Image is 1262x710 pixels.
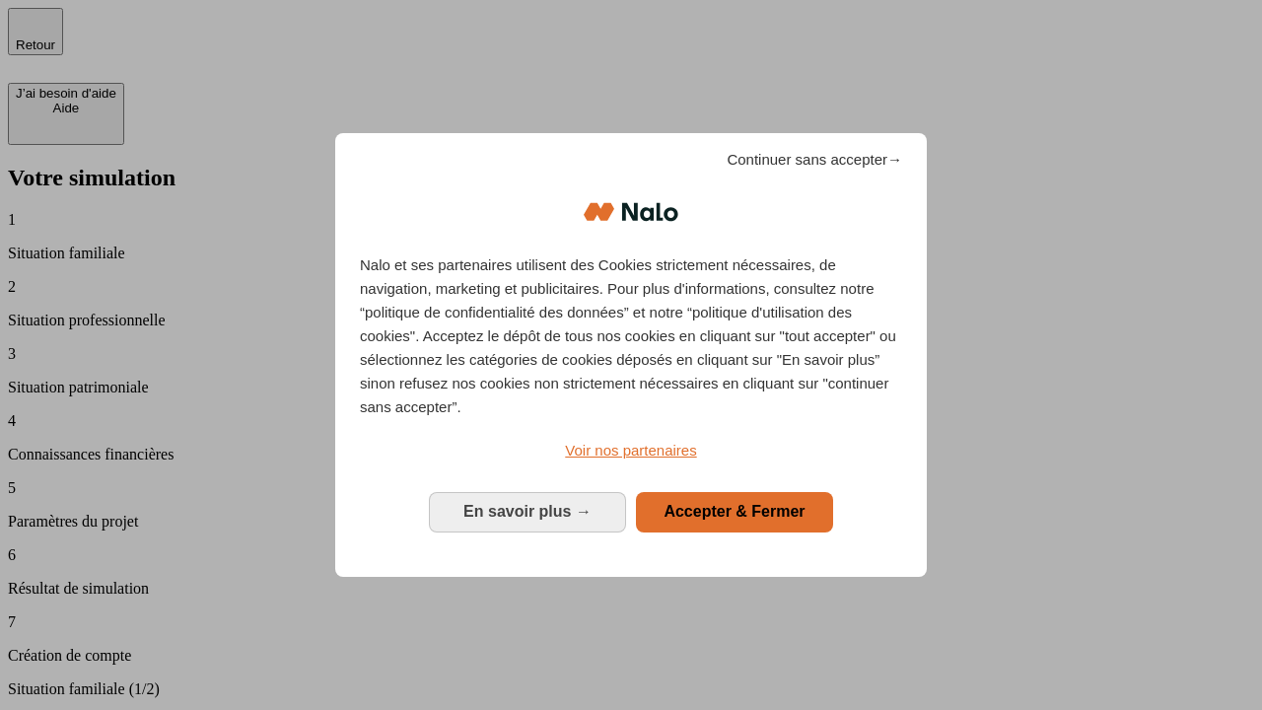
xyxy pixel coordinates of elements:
p: Nalo et ses partenaires utilisent des Cookies strictement nécessaires, de navigation, marketing e... [360,253,902,419]
img: Logo [584,182,678,242]
span: En savoir plus → [463,503,592,520]
div: Bienvenue chez Nalo Gestion du consentement [335,133,927,576]
span: Continuer sans accepter→ [727,148,902,172]
button: En savoir plus: Configurer vos consentements [429,492,626,532]
button: Accepter & Fermer: Accepter notre traitement des données et fermer [636,492,833,532]
span: Accepter & Fermer [664,503,805,520]
span: Voir nos partenaires [565,442,696,459]
a: Voir nos partenaires [360,439,902,462]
